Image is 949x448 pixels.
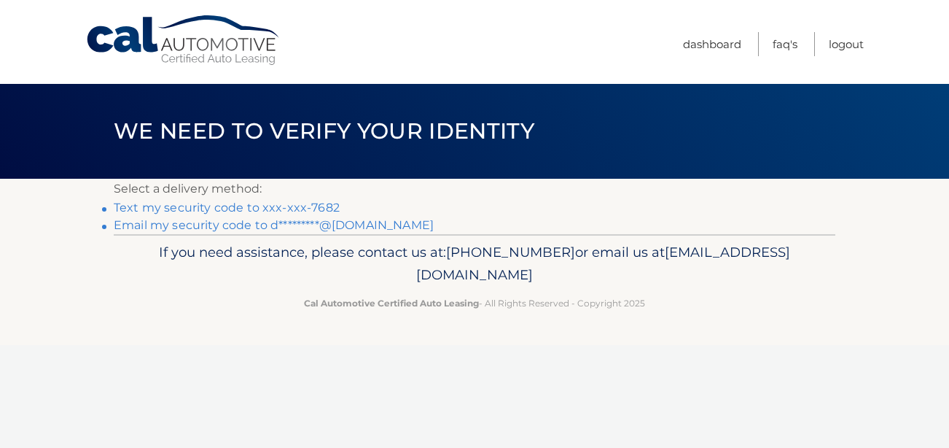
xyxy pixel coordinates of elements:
span: We need to verify your identity [114,117,534,144]
a: Cal Automotive [85,15,282,66]
p: If you need assistance, please contact us at: or email us at [123,241,826,287]
p: Select a delivery method: [114,179,835,199]
strong: Cal Automotive Certified Auto Leasing [304,298,479,309]
span: [PHONE_NUMBER] [446,244,575,260]
p: - All Rights Reserved - Copyright 2025 [123,296,826,311]
a: Logout [829,32,864,56]
a: FAQ's [773,32,797,56]
a: Email my security code to d*********@[DOMAIN_NAME] [114,218,434,232]
a: Text my security code to xxx-xxx-7682 [114,201,340,215]
a: Dashboard [683,32,741,56]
